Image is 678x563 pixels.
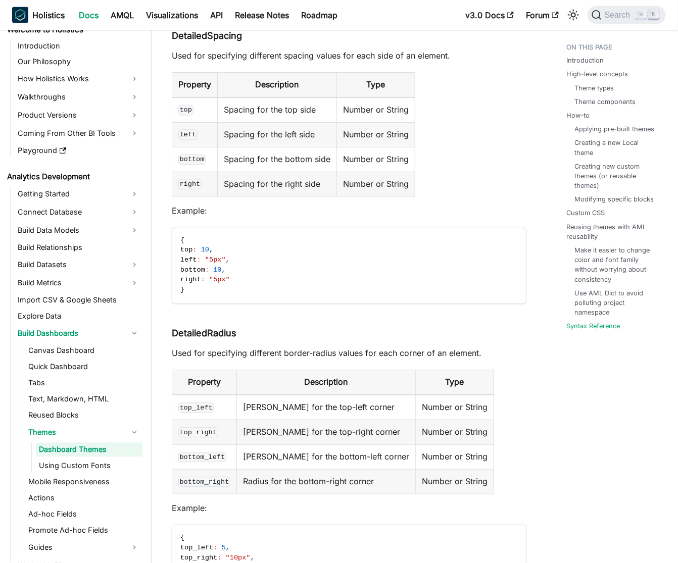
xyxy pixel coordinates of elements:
[565,7,582,23] button: Switch between dark and light mode (currently light mode)
[229,7,295,23] a: Release Notes
[15,126,142,142] a: Coming From Other BI Tools
[602,11,637,20] span: Search
[204,7,229,23] a: API
[237,370,416,395] th: Description
[649,10,659,19] kbd: K
[180,257,197,264] span: left
[226,554,251,562] span: "10px"
[575,138,658,158] a: Creating a new Local theme
[218,147,337,172] td: Spacing for the bottom side
[217,554,221,562] span: :
[337,122,415,147] td: Number or String
[15,71,142,87] a: How Holistics Works
[25,360,142,374] a: Quick Dashboard
[226,257,230,264] span: ,
[180,554,217,562] span: top_right
[209,276,230,284] span: "5px"
[15,144,142,158] a: Playground
[213,544,217,552] span: :
[575,84,614,93] a: Theme types
[32,9,65,21] b: Holistics
[15,204,142,221] a: Connect Database
[25,507,142,522] a: Ad-hoc Fields
[178,179,202,189] code: right
[178,477,230,487] code: bottom_right
[337,97,415,123] td: Number or String
[36,443,142,457] a: Dashboard Themes
[218,122,337,147] td: Spacing for the left side
[205,257,226,264] span: "5px"
[575,195,654,204] a: Modifying specific blocks
[12,7,65,23] a: HolisticsHolistics
[575,246,658,285] a: Make it easier to change color and font family without worrying about consistency
[15,108,142,124] a: Product Versions
[172,502,526,515] p: Example:
[25,376,142,390] a: Tabs
[337,172,415,196] td: Number or String
[180,544,213,552] span: top_left
[520,7,565,23] a: Forum
[237,445,416,470] td: [PERSON_NAME] for the bottom-left corner
[237,420,416,445] td: [PERSON_NAME] for the top-right corner
[567,70,628,79] a: High-level concepts
[73,7,105,23] a: Docs
[25,491,142,505] a: Actions
[25,425,142,441] a: Themes
[15,39,142,53] a: Introduction
[218,97,337,123] td: Spacing for the top side
[416,445,494,470] td: Number or String
[218,172,337,196] td: Spacing for the right side
[295,7,344,23] a: Roadmap
[178,452,226,463] code: bottom_left
[25,344,142,358] a: Canvas Dashboard
[567,223,662,242] a: Reusing themes with AML reusability
[178,403,214,413] code: top_left
[459,7,520,23] a: v3.0 Docs
[15,275,142,291] a: Build Metrics
[337,147,415,172] td: Number or String
[226,544,230,552] span: ,
[180,246,192,254] span: top
[180,276,201,284] span: right
[222,267,226,274] span: ,
[15,310,142,324] a: Explore Data
[567,322,620,331] a: Syntax Reference
[416,420,494,445] td: Number or String
[15,241,142,255] a: Build Relationships
[140,7,204,23] a: Visualizations
[15,186,142,202] a: Getting Started
[36,459,142,473] a: Using Custom Fonts
[192,246,197,254] span: :
[251,554,255,562] span: ,
[636,11,646,20] kbd: ⌘
[178,155,206,165] code: bottom
[178,130,198,140] code: left
[25,408,142,423] a: Reused Blocks
[25,540,142,556] a: Guides
[337,72,415,97] th: Type
[567,209,605,218] a: Custom CSS
[575,125,655,134] a: Applying pre-built themes
[15,257,142,273] a: Build Datasets
[588,6,666,24] button: Search (Command+K)
[15,223,142,239] a: Build Data Models
[15,55,142,69] a: Our Philosophy
[178,105,193,115] code: top
[213,267,221,274] span: 10
[172,328,526,340] h4: DetailedRadius
[178,428,218,438] code: top_right
[416,470,494,494] td: Number or String
[180,267,205,274] span: bottom
[416,370,494,395] th: Type
[201,246,209,254] span: 10
[416,395,494,420] td: Number or String
[105,7,140,23] a: AMQL
[15,89,142,106] a: Walkthroughs
[4,170,142,184] a: Analytics Development
[575,97,636,107] a: Theme components
[15,326,142,342] a: Build Dashboards
[205,267,209,274] span: :
[180,286,184,294] span: }
[209,246,213,254] span: ,
[222,544,226,552] span: 5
